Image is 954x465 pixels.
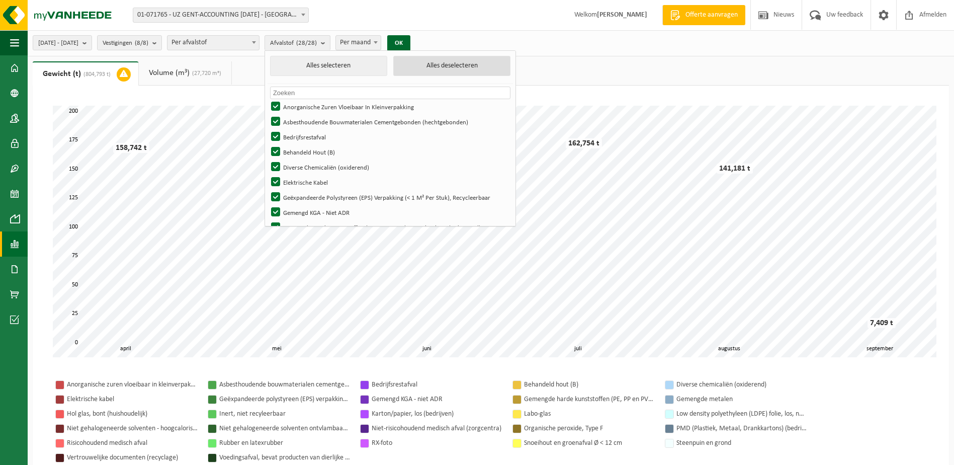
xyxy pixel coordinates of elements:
[372,437,502,449] div: RX-foto
[269,220,509,235] label: Gemengde Harde Kunststoffen (PE, PP En PVC), Recycleerbaar (industrieel)
[676,378,807,391] div: Diverse chemicaliën (oxiderend)
[133,8,309,23] span: 01-071765 - UZ GENT-ACCOUNTING 0 BC - GENT
[269,160,509,175] label: Diverse Chemicaliën (oxiderend)
[103,36,148,51] span: Vestigingen
[372,408,502,420] div: Karton/papier, los (bedrijven)
[133,8,308,22] span: 01-071765 - UZ GENT-ACCOUNTING 0 BC - GENT
[219,393,350,406] div: Geëxpandeerde polystyreen (EPS) verpakking (< 1 m² per stuk), recycleerbaar
[33,35,92,50] button: [DATE] - [DATE]
[524,422,655,435] div: Organische peroxide, Type F
[81,71,111,77] span: (804,793 t)
[269,99,509,114] label: Anorganische Zuren Vloeibaar In Kleinverpakking
[387,35,410,51] button: OK
[67,437,198,449] div: Risicohoudend medisch afval
[372,422,502,435] div: Niet-risicohoudend medisch afval (zorgcentra)
[67,451,198,464] div: Vertrouwelijke documenten (recyclage)
[683,10,740,20] span: Offerte aanvragen
[97,35,162,50] button: Vestigingen(8/8)
[269,175,509,190] label: Elektrische Kabel
[270,87,510,99] input: Zoeken
[67,378,198,391] div: Anorganische zuren vloeibaar in kleinverpakking
[264,123,300,133] div: 175,978 t
[524,393,655,406] div: Gemengde harde kunststoffen (PE, PP en PVC), recycleerbaar (industrieel)
[219,451,350,464] div: Voedingsafval, bevat producten van dierlijke oorsprong, gemengde verpakking (exclusief glas), cat...
[219,422,350,435] div: Niet gehalogeneerde solventen ontvlambaar en giftig
[270,56,387,76] button: Alles selecteren
[336,36,381,50] span: Per maand
[190,70,221,76] span: (27,720 m³)
[524,378,655,391] div: Behandeld hout (B)
[269,205,509,220] label: Gemengd KGA - Niet ADR
[270,36,317,51] span: Afvalstof
[219,378,350,391] div: Asbesthoudende bouwmaterialen cementgebonden (hechtgebonden)
[676,408,807,420] div: Low density polyethyleen (LDPE) folie, los, naturel/gekleurd (70/30)
[868,318,896,328] div: 7,409 t
[393,56,510,76] button: Alles deselecteren
[372,378,502,391] div: Bedrijfsrestafval
[335,35,381,50] span: Per maand
[597,11,647,19] strong: [PERSON_NAME]
[135,40,148,46] count: (8/8)
[662,5,745,25] a: Offerte aanvragen
[269,144,509,160] label: Behandeld Hout (B)
[676,437,807,449] div: Steenpuin en grond
[296,40,317,46] count: (28/28)
[67,393,198,406] div: Elektrische kabel
[269,114,509,129] label: Asbesthoudende Bouwmaterialen Cementgebonden (hechtgebonden)
[524,408,655,420] div: Labo-glas
[219,437,350,449] div: Rubber en latexrubber
[524,437,655,449] div: Snoeihout en groenafval Ø < 12 cm
[566,138,602,148] div: 162,754 t
[167,36,259,50] span: Per afvalstof
[269,129,509,144] label: Bedrijfsrestafval
[139,61,231,85] a: Volume (m³)
[676,393,807,406] div: Gemengde metalen
[372,393,502,406] div: Gemengd KGA - niet ADR
[38,36,78,51] span: [DATE] - [DATE]
[33,61,138,86] a: Gewicht (t)
[67,408,198,420] div: Hol glas, bont (huishoudelijk)
[219,408,350,420] div: Inert, niet recyleerbaar
[67,422,198,435] div: Niet gehalogeneerde solventen - hoogcalorisch in kleinverpakking
[167,35,259,50] span: Per afvalstof
[676,422,807,435] div: PMD (Plastiek, Metaal, Drankkartons) (bedrijven)
[113,143,149,153] div: 158,742 t
[717,164,753,174] div: 141,181 t
[265,35,330,50] button: Afvalstof(28/28)
[269,190,509,205] label: Geëxpandeerde Polystyreen (EPS) Verpakking (< 1 M² Per Stuk), Recycleerbaar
